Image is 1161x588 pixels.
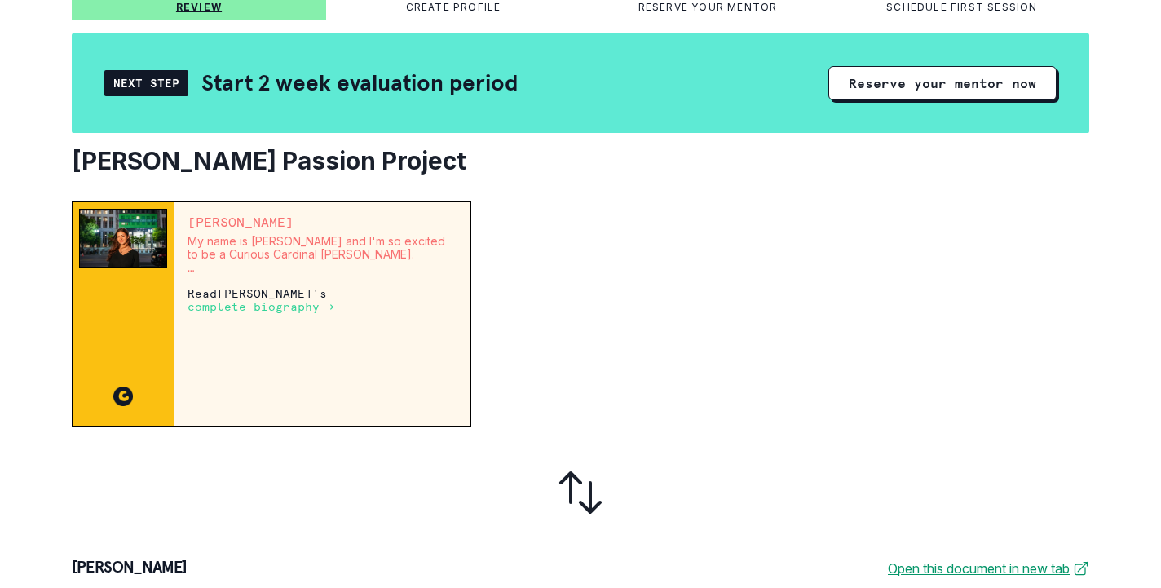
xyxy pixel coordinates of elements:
p: Read [PERSON_NAME] 's [188,287,457,313]
p: complete biography → [188,300,334,313]
h2: Start 2 week evaluation period [201,69,518,97]
p: Review [176,1,222,14]
p: My name is [PERSON_NAME] and I'm so excited to be a Curious Cardinal [PERSON_NAME]. [188,235,457,261]
p: [PERSON_NAME] [188,215,457,228]
p: Create profile [406,1,501,14]
div: Next Step [104,70,188,96]
p: Schedule first session [886,1,1037,14]
a: complete biography → [188,299,334,313]
img: Mentor Image [79,209,167,268]
p: [PERSON_NAME] [72,559,188,578]
a: Open this document in new tab [888,559,1089,578]
img: CC image [113,387,133,406]
h2: [PERSON_NAME] Passion Project [72,146,1089,175]
p: Reserve your mentor [638,1,778,14]
button: Reserve your mentor now [828,66,1057,100]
